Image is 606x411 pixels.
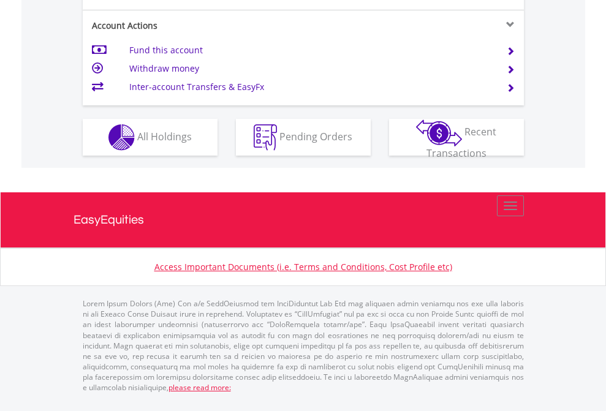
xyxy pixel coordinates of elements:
[137,129,192,143] span: All Holdings
[83,298,524,393] p: Lorem Ipsum Dolors (Ame) Con a/e SeddOeiusmod tem InciDiduntut Lab Etd mag aliquaen admin veniamq...
[416,119,462,146] img: transactions-zar-wht.png
[154,261,452,273] a: Access Important Documents (i.e. Terms and Conditions, Cost Profile etc)
[236,119,371,156] button: Pending Orders
[83,20,303,32] div: Account Actions
[74,192,533,247] a: EasyEquities
[389,119,524,156] button: Recent Transactions
[108,124,135,151] img: holdings-wht.png
[279,129,352,143] span: Pending Orders
[254,124,277,151] img: pending_instructions-wht.png
[129,41,491,59] td: Fund this account
[129,59,491,78] td: Withdraw money
[129,78,491,96] td: Inter-account Transfers & EasyFx
[83,119,218,156] button: All Holdings
[169,382,231,393] a: please read more:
